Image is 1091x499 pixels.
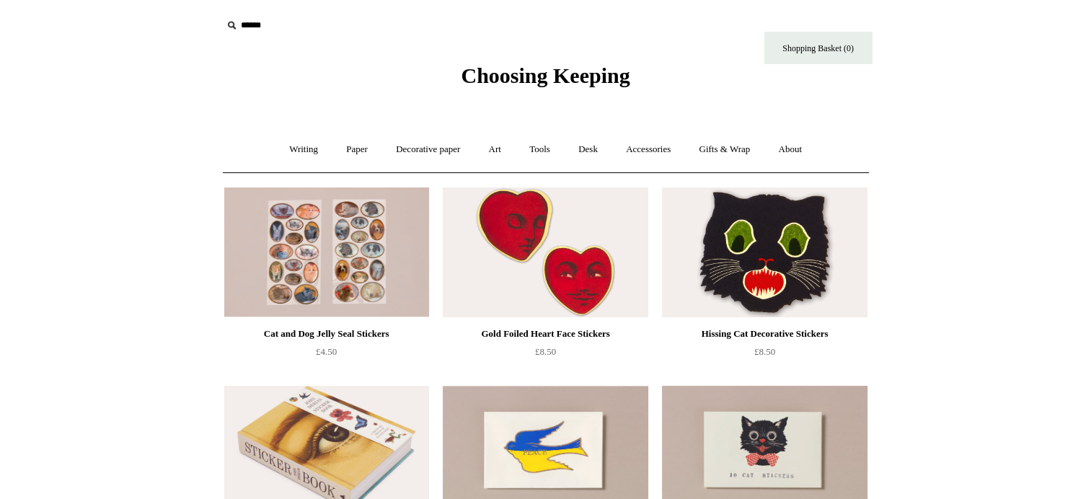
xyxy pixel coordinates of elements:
img: Cat and Dog Jelly Seal Stickers [224,187,429,317]
a: Tools [516,131,563,169]
a: Paper [333,131,381,169]
a: Shopping Basket (0) [764,32,873,64]
a: Accessories [613,131,684,169]
a: Decorative paper [383,131,473,169]
a: Gold Foiled Heart Face Stickers £8.50 [443,325,648,384]
a: Gifts & Wrap [686,131,763,169]
a: Desk [565,131,611,169]
img: Gold Foiled Heart Face Stickers [443,187,648,317]
a: Hissing Cat Decorative Stickers £8.50 [662,325,867,384]
span: Choosing Keeping [461,63,630,87]
a: Art [476,131,514,169]
img: Hissing Cat Decorative Stickers [662,187,867,317]
a: Cat and Dog Jelly Seal Stickers £4.50 [224,325,429,384]
a: Choosing Keeping [461,75,630,85]
span: £8.50 [535,346,556,357]
a: Cat and Dog Jelly Seal Stickers Cat and Dog Jelly Seal Stickers [224,187,429,317]
div: Hissing Cat Decorative Stickers [666,325,863,343]
div: Cat and Dog Jelly Seal Stickers [228,325,425,343]
span: £4.50 [316,346,337,357]
a: About [765,131,815,169]
div: Gold Foiled Heart Face Stickers [446,325,644,343]
a: Gold Foiled Heart Face Stickers Gold Foiled Heart Face Stickers [443,187,648,317]
a: Hissing Cat Decorative Stickers Hissing Cat Decorative Stickers [662,187,867,317]
a: Writing [276,131,331,169]
span: £8.50 [754,346,775,357]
